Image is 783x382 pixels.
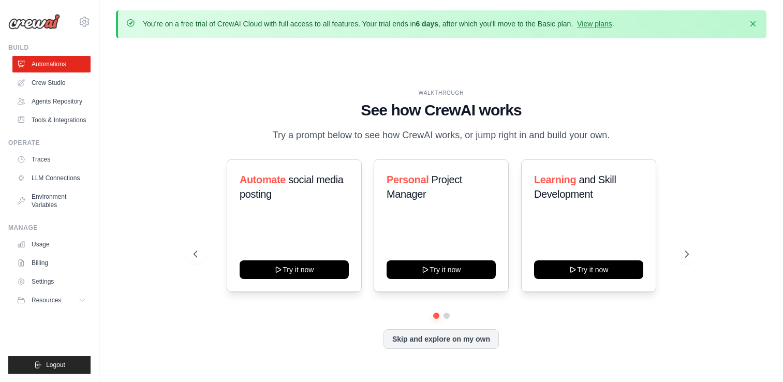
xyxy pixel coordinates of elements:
[12,255,91,271] a: Billing
[240,174,286,185] span: Automate
[8,139,91,147] div: Operate
[240,260,349,279] button: Try it now
[240,174,344,200] span: social media posting
[12,170,91,186] a: LLM Connections
[12,188,91,213] a: Environment Variables
[8,224,91,232] div: Manage
[12,236,91,253] a: Usage
[194,89,689,97] div: WALKTHROUGH
[8,14,60,30] img: Logo
[12,56,91,72] a: Automations
[12,75,91,91] a: Crew Studio
[143,19,614,29] p: You're on a free trial of CrewAI Cloud with full access to all features. Your trial ends in , aft...
[8,356,91,374] button: Logout
[8,43,91,52] div: Build
[731,332,783,382] iframe: Chat Widget
[383,329,499,349] button: Skip and explore on my own
[194,101,689,120] h1: See how CrewAI works
[12,112,91,128] a: Tools & Integrations
[387,174,429,185] span: Personal
[577,20,612,28] a: View plans
[416,20,438,28] strong: 6 days
[12,273,91,290] a: Settings
[32,296,61,304] span: Resources
[534,260,643,279] button: Try it now
[534,174,576,185] span: Learning
[534,174,616,200] span: and Skill Development
[46,361,65,369] span: Logout
[12,292,91,308] button: Resources
[268,128,615,143] p: Try a prompt below to see how CrewAI works, or jump right in and build your own.
[12,93,91,110] a: Agents Repository
[12,151,91,168] a: Traces
[387,260,496,279] button: Try it now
